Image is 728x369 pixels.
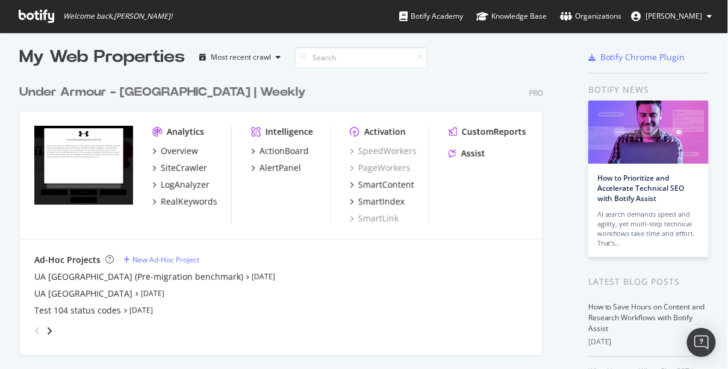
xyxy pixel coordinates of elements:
[588,101,709,164] img: How to Prioritize and Accelerate Technical SEO with Botify Assist
[588,275,709,288] div: Latest Blog Posts
[295,47,428,68] input: Search
[260,145,309,157] div: ActionBoard
[19,45,185,69] div: My Web Properties
[141,288,164,299] a: [DATE]
[194,48,285,67] button: Most recent crawl
[350,179,414,191] a: SmartContent
[161,162,207,174] div: SiteCrawler
[461,147,485,160] div: Assist
[252,271,275,282] a: [DATE]
[588,336,709,347] div: [DATE]
[211,54,271,61] div: Most recent crawl
[129,305,153,315] a: [DATE]
[123,255,199,265] a: New Ad-Hoc Project
[19,84,311,101] a: Under Armour - [GEOGRAPHIC_DATA] | Weekly
[251,162,301,174] a: AlertPanel
[588,51,685,63] a: Botify Chrome Plugin
[622,7,722,26] button: [PERSON_NAME]
[350,196,405,208] a: SmartIndex
[350,212,399,225] a: SmartLink
[167,126,204,138] div: Analytics
[152,179,210,191] a: LogAnalyzer
[34,271,243,283] a: UA [GEOGRAPHIC_DATA] (Pre-migration benchmark)
[152,145,198,157] a: Overview
[462,126,526,138] div: CustomReports
[251,145,309,157] a: ActionBoard
[34,126,133,205] img: www.underarmour.co.uk
[597,209,700,248] div: AI search demands speed and agility, yet multi-step technical workflows take time and effort. Tha...
[34,254,101,266] div: Ad-Hoc Projects
[161,196,217,208] div: RealKeywords
[19,84,306,101] div: Under Armour - [GEOGRAPHIC_DATA] | Weekly
[30,321,45,341] div: angle-left
[161,145,198,157] div: Overview
[449,126,526,138] a: CustomReports
[350,162,411,174] a: PageWorkers
[449,147,485,160] a: Assist
[34,288,132,300] a: UA [GEOGRAPHIC_DATA]
[588,83,709,96] div: Botify news
[266,126,313,138] div: Intelligence
[350,145,417,157] a: SpeedWorkers
[152,162,207,174] a: SiteCrawler
[687,328,716,357] div: Open Intercom Messenger
[152,196,217,208] a: RealKeywords
[399,10,463,22] div: Botify Academy
[63,11,172,21] span: Welcome back, [PERSON_NAME] !
[45,325,54,337] div: angle-right
[260,162,301,174] div: AlertPanel
[588,302,705,333] a: How to Save Hours on Content and Research Workflows with Botify Assist
[560,10,622,22] div: Organizations
[600,51,685,63] div: Botify Chrome Plugin
[476,10,547,22] div: Knowledge Base
[529,88,543,98] div: Pro
[364,126,406,138] div: Activation
[597,173,685,203] a: How to Prioritize and Accelerate Technical SEO with Botify Assist
[358,179,414,191] div: SmartContent
[34,305,121,317] a: Test 104 status codes
[646,11,703,21] span: Sandra Drevet
[161,179,210,191] div: LogAnalyzer
[132,255,199,265] div: New Ad-Hoc Project
[358,196,405,208] div: SmartIndex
